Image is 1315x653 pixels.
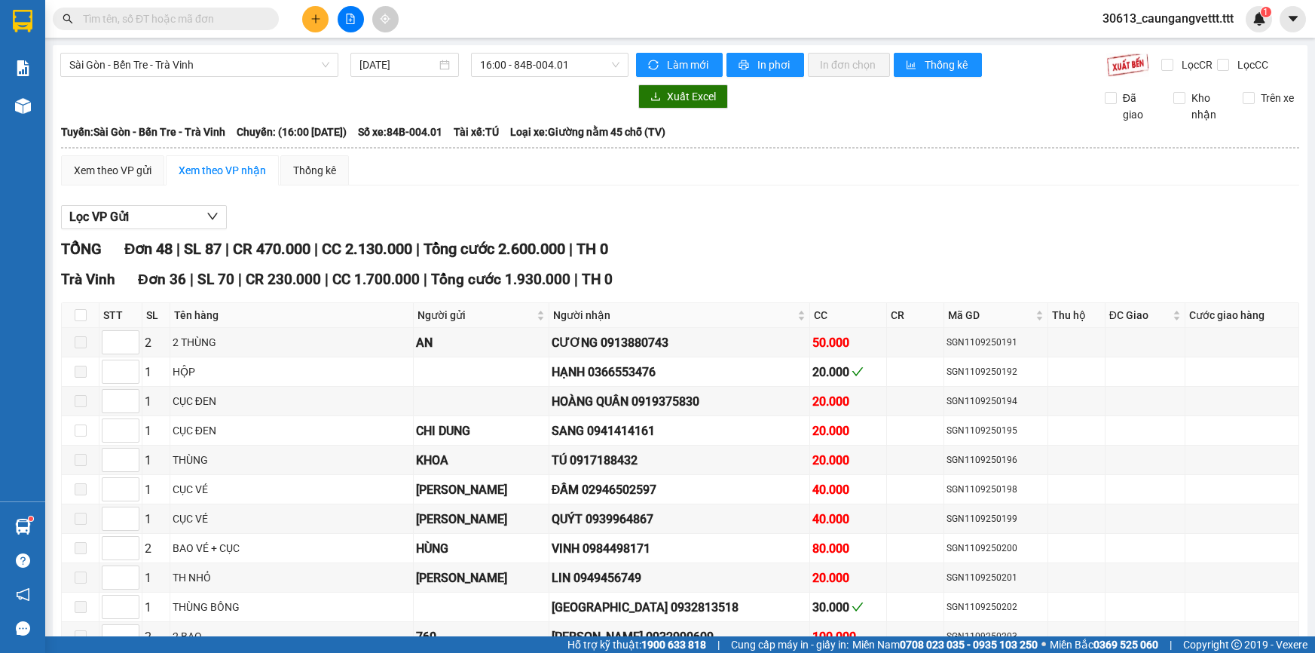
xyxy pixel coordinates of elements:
span: | [238,271,242,288]
div: AN [416,333,546,352]
span: Lọc CC [1231,57,1271,73]
div: 1 [145,510,167,529]
div: 40.000 [812,510,884,529]
td: SGN1109250191 [944,328,1047,357]
span: ĐC Giao [1109,307,1170,323]
div: CỤC VÉ [173,481,411,498]
span: | [424,271,427,288]
div: Thống kê [293,162,336,179]
div: 20.000 [812,363,884,382]
span: Sài Gòn - Bến Tre - Trà Vinh [69,54,329,76]
img: logo-vxr [13,10,32,32]
span: printer [739,60,751,72]
div: 40.000 [812,480,884,499]
span: message [16,621,30,636]
th: Tên hàng [170,303,414,328]
div: SGN1109250200 [946,541,1044,556]
div: 50.000 [812,333,884,352]
th: Cước giao hàng [1185,303,1299,328]
div: [PERSON_NAME] [416,510,546,529]
span: CC 2.130.000 [322,240,412,258]
span: question-circle [16,553,30,568]
span: | [190,271,194,288]
button: plus [302,6,329,32]
div: SGN1109250191 [946,336,1044,350]
div: Xem theo VP gửi [74,162,151,179]
td: SGN1109250192 [944,357,1047,387]
span: bar-chart [906,60,919,72]
span: Trà Vinh [61,271,115,288]
div: 1 [145,598,167,617]
span: search [63,14,73,24]
div: 1 [145,480,167,499]
td: SGN1109250196 [944,446,1047,475]
span: | [176,240,180,258]
span: CR 230.000 [246,271,321,288]
span: check [852,366,864,378]
button: syncLàm mới [636,53,723,77]
div: THÙNG BÔNG [173,599,411,615]
div: CỤC VÉ [173,510,411,527]
button: Lọc VP Gửi [61,205,227,229]
span: Trên xe [1255,90,1300,106]
span: CC 1.700.000 [332,271,420,288]
div: SGN1109250203 [946,630,1044,644]
span: Tổng cước 2.600.000 [424,240,565,258]
div: SGN1109250196 [946,453,1044,468]
button: caret-down [1280,6,1306,32]
div: 1 [145,569,167,587]
span: Hỗ trợ kỹ thuật: [567,636,706,653]
div: SGN1109250194 [946,394,1044,409]
span: 30613_caungangvettt.ttt [1090,9,1246,28]
th: SL [142,303,170,328]
div: CƯƠNG 0913880743 [552,333,808,352]
span: file-add [345,14,356,24]
div: 2 [145,333,167,352]
span: SL 70 [197,271,234,288]
div: SGN1109250202 [946,600,1044,615]
div: HẠNH 0366553476 [552,363,808,382]
span: check [852,601,864,613]
sup: 1 [1261,7,1271,17]
td: SGN1109250201 [944,563,1047,593]
span: | [1170,636,1172,653]
span: Thống kê [925,57,970,73]
div: THÙNG [173,452,411,468]
td: SGN1109250194 [944,387,1047,416]
td: SGN1109250203 [944,622,1047,651]
div: [PERSON_NAME] [416,480,546,499]
span: 16:00 - 84B-004.01 [480,54,619,76]
td: SGN1109250202 [944,593,1047,622]
span: Miền Nam [852,636,1038,653]
span: Người gửi [417,307,533,323]
div: CỤC ĐEN [173,422,411,439]
button: aim [372,6,399,32]
td: SGN1109250195 [944,416,1047,446]
button: file-add [338,6,364,32]
b: Tuyến: Sài Gòn - Bến Tre - Trà Vinh [61,126,225,138]
div: 760 [416,627,546,646]
div: SGN1109250199 [946,512,1044,526]
sup: 1 [29,517,33,521]
td: SGN1109250200 [944,534,1047,563]
button: In đơn chọn [808,53,890,77]
div: LIN 0949456749 [552,569,808,587]
span: Lọc CR [1176,57,1215,73]
div: 2 THÙNG [173,334,411,351]
span: plus [310,14,321,24]
span: TỔNG [61,240,102,258]
span: Làm mới [667,57,711,73]
span: Chuyến: (16:00 [DATE]) [237,124,347,140]
div: 100.000 [812,627,884,646]
div: 1 [145,392,167,411]
div: VINH 0984498171 [552,539,808,558]
th: STT [99,303,142,328]
div: [GEOGRAPHIC_DATA] 0932813518 [552,598,808,617]
div: 2 [145,539,167,558]
span: copyright [1231,639,1242,650]
span: | [569,240,573,258]
span: Tổng cước 1.930.000 [431,271,570,288]
span: Đơn 48 [124,240,173,258]
span: Kho nhận [1185,90,1231,123]
div: 1 [145,363,167,382]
